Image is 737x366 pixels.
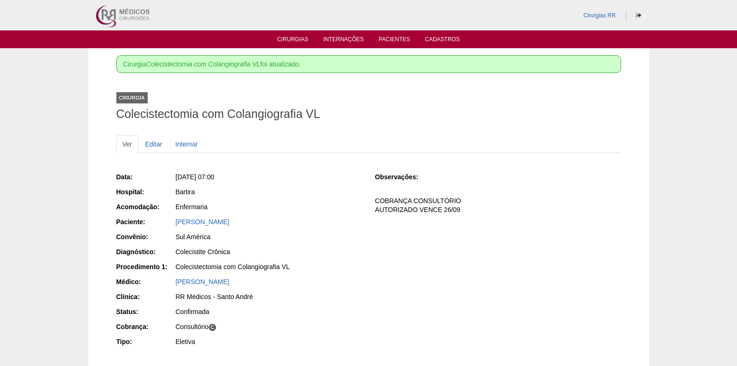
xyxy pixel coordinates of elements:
[583,12,615,19] a: Cirurgias RR
[176,202,362,212] div: Enfermaria
[146,60,260,68] em: Colecistectomia com Colangiografia VL
[116,262,175,271] div: Procedimento 1:
[176,278,229,285] a: [PERSON_NAME]
[379,36,410,45] a: Pacientes
[323,36,364,45] a: Internações
[375,197,621,214] p: COBRANÇA CONSULTÓRIO AUTORIZADO VENCE 26/09
[176,218,229,226] a: [PERSON_NAME]
[116,307,175,316] div: Status:
[277,36,308,45] a: Cirurgias
[116,92,148,103] div: Cirurgia
[116,187,175,197] div: Hospital:
[116,247,175,256] div: Diagnóstico:
[208,323,216,331] span: C
[116,337,175,346] div: Tipo:
[116,172,175,182] div: Data:
[116,135,138,153] a: Ver
[176,337,362,346] div: Eletiva
[116,202,175,212] div: Acomodação:
[116,292,175,301] div: Clínica:
[116,322,175,331] div: Cobrança:
[116,55,621,73] div: Cirurgia foi atualizado.
[176,232,362,242] div: Sul América
[176,292,362,301] div: RR Médicos - Santo André
[176,187,362,197] div: Bartira
[176,247,362,256] div: Colecistite Crônica
[176,307,362,316] div: Confirmada
[116,277,175,286] div: Médico:
[176,322,362,331] div: Consultório
[116,108,621,120] h1: Colecistectomia com Colangiografia VL
[176,262,362,271] div: Colecistectomia com Colangiografia VL
[176,173,215,181] span: [DATE] 07:00
[116,217,175,227] div: Paciente:
[375,172,433,182] div: Observações:
[636,13,641,18] i: Sair
[425,36,460,45] a: Cadastros
[139,135,169,153] a: Editar
[116,232,175,242] div: Convênio:
[169,135,204,153] a: Internar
